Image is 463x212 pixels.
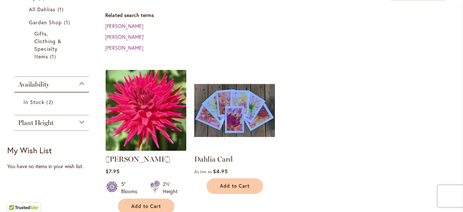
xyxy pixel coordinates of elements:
[34,30,71,60] a: Gifts, Clothing &amp; Specialty Items
[5,186,26,207] iframe: Launch Accessibility Center
[163,180,178,195] div: 2½' Height
[50,53,58,60] span: 1
[121,180,141,195] div: 5" Blooms
[29,19,62,26] span: Garden Shop
[29,6,56,13] span: All Dahlias
[24,99,44,105] span: In Stock
[105,12,456,19] dt: Related search terms
[194,70,275,151] img: Group shot of Dahlia Cards
[34,30,62,60] span: Gifts, Clothing & Specialty Items
[213,168,228,175] span: $4.95
[194,145,275,152] a: Group shot of Dahlia Cards
[18,80,49,88] span: Availability
[220,183,250,189] span: Add to Cart
[106,145,186,152] a: MATILDA HUSTON
[29,18,76,26] a: Garden Shop
[58,5,65,13] span: 1
[207,178,263,194] button: Add to Cart
[105,22,143,29] a: [PERSON_NAME]
[29,5,76,13] a: All Dahlias
[24,98,82,106] a: In Stock 2
[106,155,170,163] a: [PERSON_NAME]
[64,18,72,26] span: 1
[103,68,188,153] img: MATILDA HUSTON
[46,98,55,106] span: 2
[131,203,161,209] span: Add to Cart
[105,33,144,40] a: [PERSON_NAME]'
[194,155,233,163] a: Dahlia Card
[18,119,54,127] span: Plant Height
[105,44,143,51] a: [PERSON_NAME]
[7,163,101,170] div: You have no items in your wish list.
[194,169,212,174] span: As low as
[7,145,52,155] strong: My Wish List
[106,168,120,175] span: $7.95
